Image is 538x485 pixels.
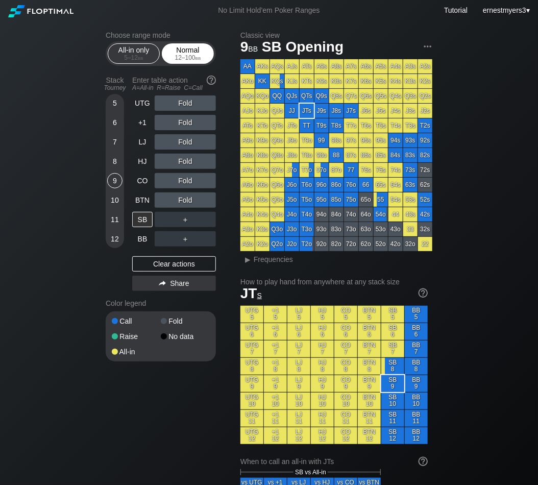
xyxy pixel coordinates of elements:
div: 10 [107,192,123,208]
div: 87o [329,163,344,177]
div: 94o [314,207,329,222]
div: ▾ [480,5,531,16]
div: A=All-in R=Raise C=Call [132,84,216,91]
div: TT [300,118,314,133]
div: 12 – 100 [166,54,209,61]
div: A6o [240,178,255,192]
div: LJ 9 [287,375,310,392]
div: J8s [329,104,344,118]
div: Fold [155,115,216,130]
div: K6o [255,178,270,192]
div: SB 10 [381,393,404,409]
div: Q7s [344,89,358,103]
div: A3o [240,222,255,236]
div: 5 [107,95,123,111]
div: All-in only [110,44,157,63]
div: CO 6 [334,323,357,340]
div: 77 [344,163,358,177]
div: 62s [418,178,432,192]
div: CO 7 [334,341,357,357]
div: 82s [418,148,432,162]
div: BTN 8 [358,358,381,375]
div: BTN 11 [358,410,381,427]
div: 54o [374,207,388,222]
div: 76s [359,163,373,177]
div: 64o [359,207,373,222]
div: Q6o [270,178,284,192]
div: 52s [418,192,432,207]
div: BTN 6 [358,323,381,340]
div: 76o [344,178,358,192]
div: CO 5 [334,306,357,323]
div: SB 12 [381,427,404,444]
div: 64s [388,178,403,192]
div: 95s [374,133,388,148]
div: No Limit Hold’em Poker Ranges [203,6,335,17]
div: KTs [300,74,314,88]
div: AQo [240,89,255,103]
div: 66 [359,178,373,192]
div: HJ 6 [311,323,334,340]
div: 85o [329,192,344,207]
div: HJ 5 [311,306,334,323]
div: 86o [329,178,344,192]
span: ernestmyers3 [483,6,526,14]
div: 42s [418,207,432,222]
div: A8s [329,59,344,74]
div: When to call an all-in with JTs [240,457,428,466]
div: A5o [240,192,255,207]
div: LJ 5 [287,306,310,323]
div: Q6s [359,89,373,103]
div: Q9s [314,89,329,103]
div: J9o [285,133,299,148]
div: KJo [255,104,270,118]
div: 99 [314,133,329,148]
span: bb [195,54,201,61]
div: SB 8 [381,358,404,375]
div: Fold [161,318,210,325]
div: BB [132,231,153,247]
div: K9s [314,74,329,88]
span: bb [249,42,258,54]
a: Tutorial [444,6,468,14]
div: 98o [314,148,329,162]
div: LJ 11 [287,410,310,427]
div: JTo [285,118,299,133]
div: Fold [155,134,216,150]
div: K7o [255,163,270,177]
h2: Choose range mode [106,31,216,39]
div: SB 5 [381,306,404,323]
div: T9s [314,118,329,133]
div: J5s [374,104,388,118]
div: BTN [132,192,153,208]
div: JJ [285,104,299,118]
div: K9o [255,133,270,148]
div: K4s [388,74,403,88]
div: K5s [374,74,388,88]
div: ＋ [155,231,216,247]
div: J7s [344,104,358,118]
div: +1 10 [264,393,287,409]
div: BTN 9 [358,375,381,392]
div: QTs [300,89,314,103]
div: Enter table action [132,72,216,95]
div: Q2o [270,237,284,251]
div: 62o [359,237,373,251]
div: SB 6 [381,323,404,340]
div: HJ 12 [311,427,334,444]
div: LJ 7 [287,341,310,357]
div: CO 8 [334,358,357,375]
div: KQs [270,74,284,88]
div: A4o [240,207,255,222]
div: +1 11 [264,410,287,427]
div: A8o [240,148,255,162]
div: LJ 10 [287,393,310,409]
div: 73o [344,222,358,236]
div: BB 5 [405,306,428,323]
div: +1 6 [264,323,287,340]
div: BB 10 [405,393,428,409]
div: Tourney [102,84,128,91]
div: No data [161,333,210,340]
div: T5s [374,118,388,133]
div: QTo [270,118,284,133]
